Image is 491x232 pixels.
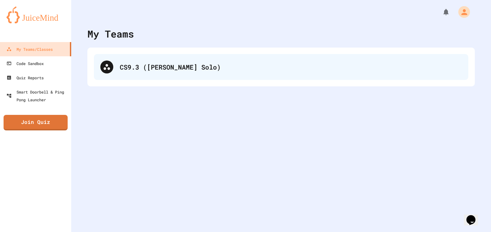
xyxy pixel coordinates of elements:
iframe: chat widget [464,206,485,226]
div: My Notifications [430,6,452,17]
div: Code Sandbox [6,60,44,67]
div: My Account [452,5,472,19]
a: Join Quiz [4,115,68,130]
img: logo-orange.svg [6,6,65,23]
div: CS9.3 ([PERSON_NAME] Solo) [94,54,468,80]
div: My Teams/Classes [6,45,53,53]
div: My Teams [87,27,134,41]
div: CS9.3 ([PERSON_NAME] Solo) [120,62,462,72]
div: Smart Doorbell & Ping Pong Launcher [6,88,69,104]
div: Quiz Reports [6,74,44,82]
